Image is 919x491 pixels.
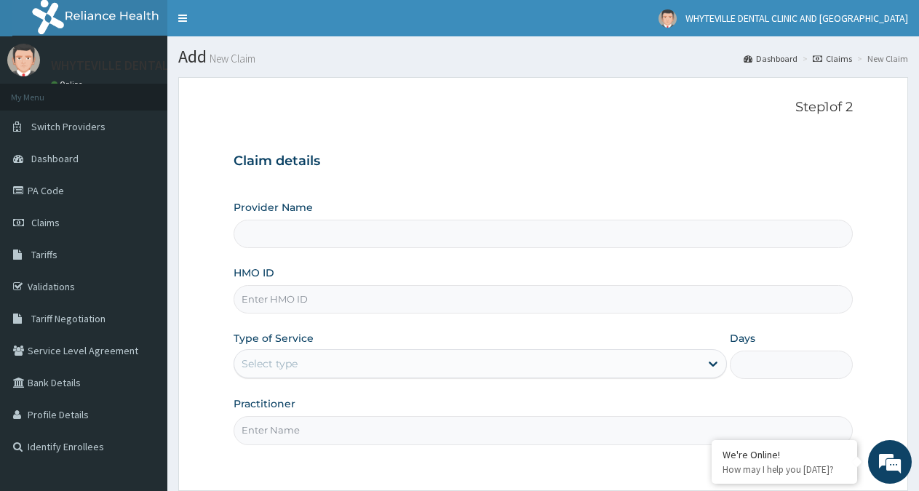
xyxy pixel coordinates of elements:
input: Enter HMO ID [234,285,853,314]
span: Claims [31,216,60,229]
div: Select type [242,356,298,371]
span: Tariffs [31,248,57,261]
a: Claims [813,52,852,65]
label: Practitioner [234,396,295,411]
a: Online [51,79,86,89]
span: Switch Providers [31,120,106,133]
div: We're Online! [723,448,846,461]
p: How may I help you today? [723,463,846,476]
h1: Add [178,47,908,66]
li: New Claim [854,52,908,65]
label: Provider Name [234,200,313,215]
input: Enter Name [234,416,853,444]
h3: Claim details [234,153,853,169]
p: WHYTEVILLE DENTAL CLINIC AND [GEOGRAPHIC_DATA] [51,59,359,72]
label: Days [730,331,755,346]
img: User Image [659,9,677,28]
span: Dashboard [31,152,79,165]
small: New Claim [207,53,255,64]
img: User Image [7,44,40,76]
span: Tariff Negotiation [31,312,106,325]
label: HMO ID [234,266,274,280]
span: WHYTEVILLE DENTAL CLINIC AND [GEOGRAPHIC_DATA] [685,12,908,25]
label: Type of Service [234,331,314,346]
p: Step 1 of 2 [234,100,853,116]
a: Dashboard [744,52,797,65]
